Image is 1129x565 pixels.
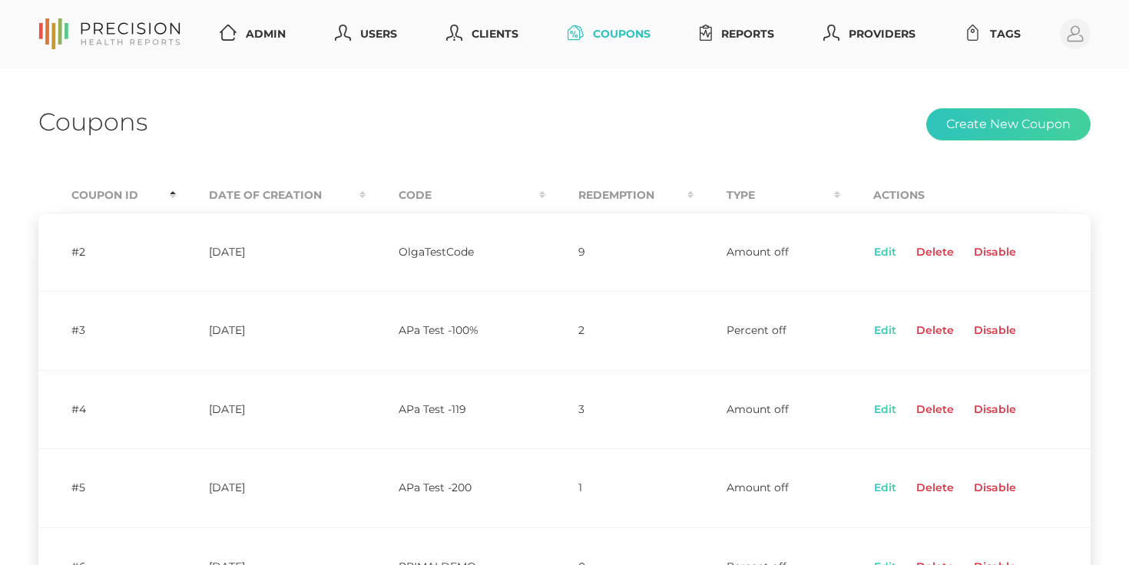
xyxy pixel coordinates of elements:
a: Reports [694,20,780,48]
a: Edit [873,476,906,501]
td: Percent off [694,291,840,370]
a: Disable [964,319,1026,343]
a: Tags [958,20,1027,48]
td: #3 [38,291,176,370]
td: [DATE] [176,370,366,449]
td: #4 [38,370,176,449]
td: 1 [545,448,693,527]
td: Amount off [694,448,840,527]
a: Disable [964,476,1026,501]
a: Edit [873,319,906,343]
td: 3 [545,370,693,449]
a: Clients [440,20,525,48]
th: Code : activate to sort column ascending [366,178,546,213]
td: APa Test -200 [366,448,546,527]
a: Delete [906,319,964,343]
td: [DATE] [176,448,366,527]
a: Admin [214,20,292,48]
a: Coupons [561,20,657,48]
td: APa Test -100% [366,291,546,370]
th: Redemption : activate to sort column ascending [545,178,693,213]
td: [DATE] [176,213,366,292]
a: Delete [906,240,964,265]
td: #2 [38,213,176,292]
th: Date Of Creation : activate to sort column ascending [176,178,366,213]
td: 2 [545,291,693,370]
th: Coupon ID : activate to sort column descending [38,178,176,213]
a: Delete [906,476,964,501]
a: Providers [817,20,922,48]
td: [DATE] [176,291,366,370]
button: Create New Coupon [926,108,1091,140]
td: OlgaTestCode [366,213,546,292]
td: #5 [38,448,176,527]
a: Edit [873,398,906,422]
th: Type : activate to sort column ascending [694,178,840,213]
td: Amount off [694,213,840,292]
h1: Coupons [38,107,147,137]
a: Delete [906,398,964,422]
td: Amount off [694,370,840,449]
a: Users [329,20,403,48]
a: Disable [964,240,1026,265]
a: Disable [964,398,1026,422]
a: Edit [873,240,906,265]
th: Actions [840,178,1091,213]
td: APa Test -119 [366,370,546,449]
td: 9 [545,213,693,292]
